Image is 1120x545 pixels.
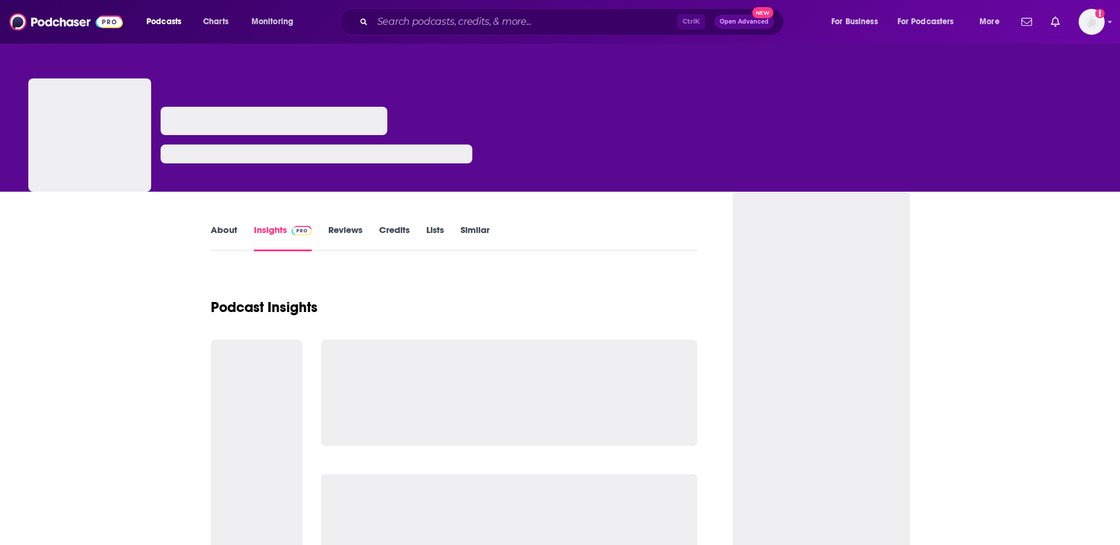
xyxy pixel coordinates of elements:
button: open menu [823,12,893,31]
a: Show notifications dropdown [1017,12,1037,32]
a: Credits [379,224,410,251]
svg: Add a profile image [1095,9,1105,18]
button: open menu [971,12,1014,31]
img: User Profile [1079,9,1105,35]
span: Logged in as Shift_2 [1079,9,1105,35]
a: Show notifications dropdown [1046,12,1065,32]
a: Similar [461,224,489,251]
h1: Podcast Insights [211,298,318,316]
span: Open Advanced [720,19,769,25]
button: Open AdvancedNew [714,15,774,29]
input: Search podcasts, credits, & more... [373,12,677,31]
a: InsightsPodchaser Pro [254,224,312,251]
a: About [211,224,237,251]
span: Ctrl K [677,14,705,29]
button: open menu [243,12,309,31]
a: Lists [426,224,444,251]
button: Show profile menu [1079,9,1105,35]
button: open menu [138,12,197,31]
div: Search podcasts, credits, & more... [351,8,795,35]
img: Podchaser Pro [292,226,312,235]
span: Podcasts [146,14,181,30]
span: For Business [831,14,878,30]
span: Monitoring [252,14,293,30]
img: Podchaser - Follow, Share and Rate Podcasts [9,11,123,33]
span: For Podcasters [897,14,954,30]
span: More [979,14,1000,30]
a: Reviews [328,224,363,251]
button: open menu [890,12,971,31]
a: Charts [195,12,236,31]
span: New [752,7,773,18]
span: Charts [203,14,228,30]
